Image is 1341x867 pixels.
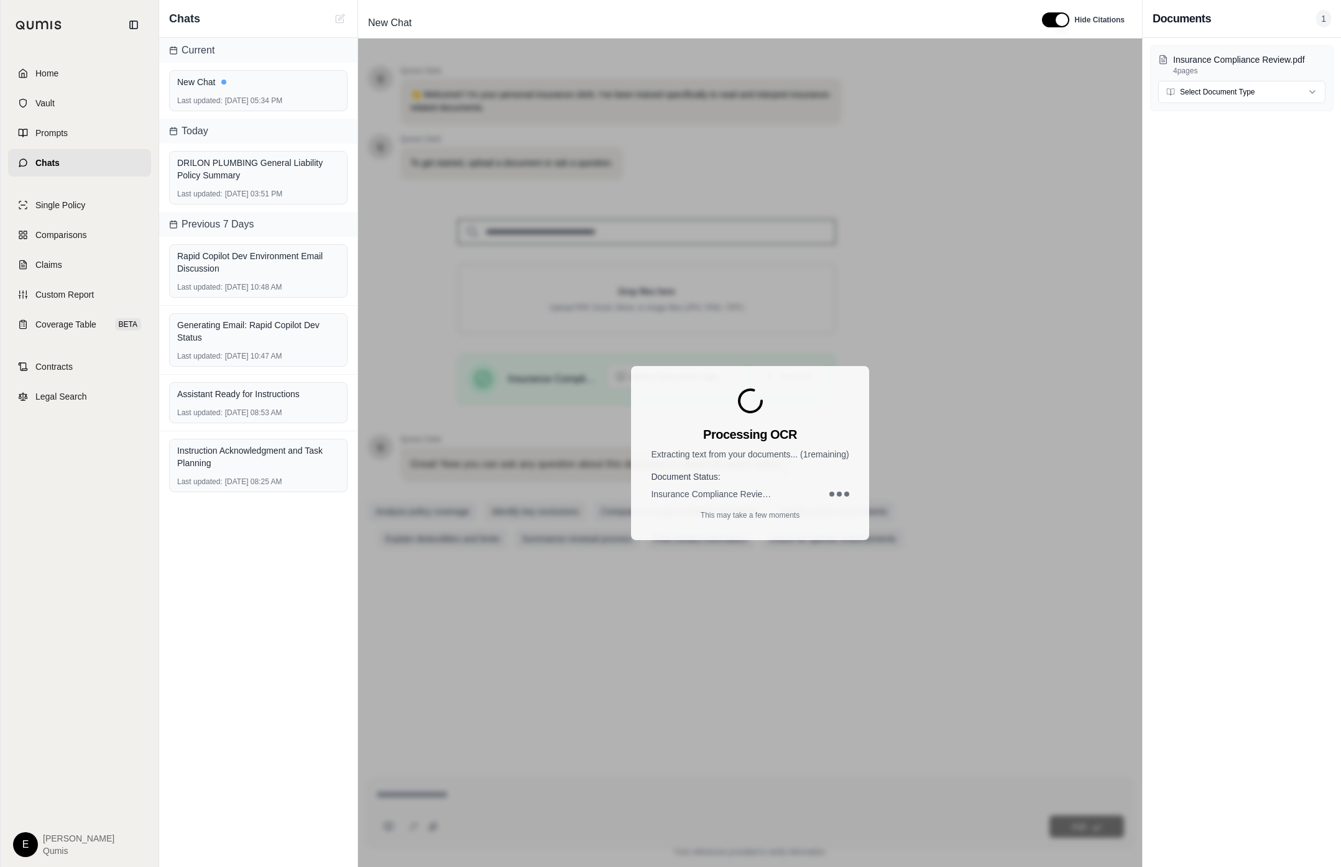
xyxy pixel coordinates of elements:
[35,259,62,271] span: Claims
[177,189,339,199] div: [DATE] 03:51 PM
[1173,66,1325,76] p: 4 pages
[177,477,223,487] span: Last updated:
[651,488,775,500] span: Insurance Compliance Review.pdf
[1158,53,1325,76] button: Insurance Compliance Review.pdf4pages
[8,353,151,380] a: Contracts
[159,119,357,144] div: Today
[35,360,73,373] span: Contracts
[124,15,144,35] button: Collapse sidebar
[159,212,357,237] div: Previous 7 Days
[8,383,151,410] a: Legal Search
[177,351,223,361] span: Last updated:
[8,149,151,177] a: Chats
[8,119,151,147] a: Prompts
[177,444,339,469] div: Instruction Acknowledgment and Task Planning
[177,282,339,292] div: [DATE] 10:48 AM
[177,250,339,275] div: Rapid Copilot Dev Environment Email Discussion
[177,76,339,88] div: New Chat
[35,229,86,241] span: Comparisons
[115,318,141,331] span: BETA
[35,97,55,109] span: Vault
[701,510,800,520] p: This may take a few moments
[177,157,339,181] div: DRILON PLUMBING General Liability Policy Summary
[8,281,151,308] a: Custom Report
[35,157,60,169] span: Chats
[1173,53,1325,66] p: Insurance Compliance Review.pdf
[8,60,151,87] a: Home
[177,282,223,292] span: Last updated:
[8,251,151,278] a: Claims
[8,311,151,338] a: Coverage TableBETA
[651,470,849,483] h4: Document Status:
[651,448,849,461] p: Extracting text from your documents... ( 1 remaining)
[35,127,68,139] span: Prompts
[35,318,96,331] span: Coverage Table
[8,89,151,117] a: Vault
[35,67,58,80] span: Home
[177,189,223,199] span: Last updated:
[1153,10,1211,27] h3: Documents
[177,408,339,418] div: [DATE] 08:53 AM
[177,477,339,487] div: [DATE] 08:25 AM
[43,832,114,845] span: [PERSON_NAME]
[43,845,114,857] span: Qumis
[177,408,223,418] span: Last updated:
[1074,15,1125,25] span: Hide Citations
[333,11,348,26] button: Cannot create new chat while OCR is processing
[363,13,1027,33] div: Edit Title
[1316,10,1331,27] span: 1
[16,21,62,30] img: Qumis Logo
[363,13,417,33] span: New Chat
[159,38,357,63] div: Current
[169,10,200,27] span: Chats
[13,832,38,857] div: E
[177,319,339,344] div: Generating Email: Rapid Copilot Dev Status
[8,191,151,219] a: Single Policy
[35,199,85,211] span: Single Policy
[35,390,87,403] span: Legal Search
[35,288,94,301] span: Custom Report
[177,351,339,361] div: [DATE] 10:47 AM
[8,221,151,249] a: Comparisons
[177,96,339,106] div: [DATE] 05:34 PM
[177,96,223,106] span: Last updated:
[177,388,339,400] div: Assistant Ready for Instructions
[703,426,797,443] h3: Processing OCR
